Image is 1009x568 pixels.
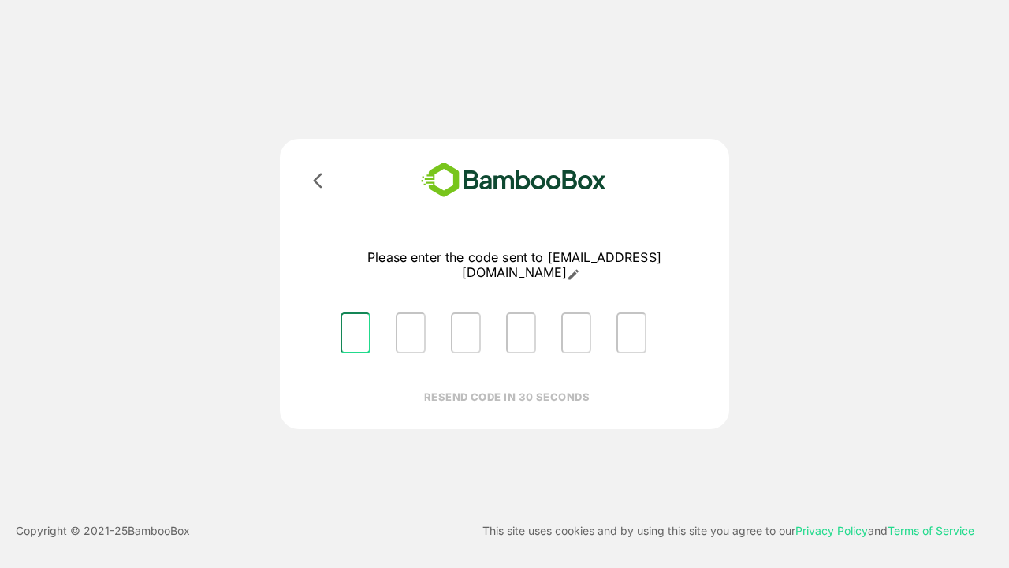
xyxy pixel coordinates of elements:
p: Copyright © 2021- 25 BambooBox [16,521,190,540]
img: bamboobox [398,158,629,203]
input: Please enter OTP character 3 [451,312,481,353]
a: Privacy Policy [795,524,868,537]
input: Please enter OTP character 5 [561,312,591,353]
p: Please enter the code sent to [EMAIL_ADDRESS][DOMAIN_NAME] [328,250,701,281]
a: Terms of Service [888,524,974,537]
input: Please enter OTP character 1 [341,312,370,353]
input: Please enter OTP character 6 [616,312,646,353]
input: Please enter OTP character 4 [506,312,536,353]
input: Please enter OTP character 2 [396,312,426,353]
p: This site uses cookies and by using this site you agree to our and [482,521,974,540]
